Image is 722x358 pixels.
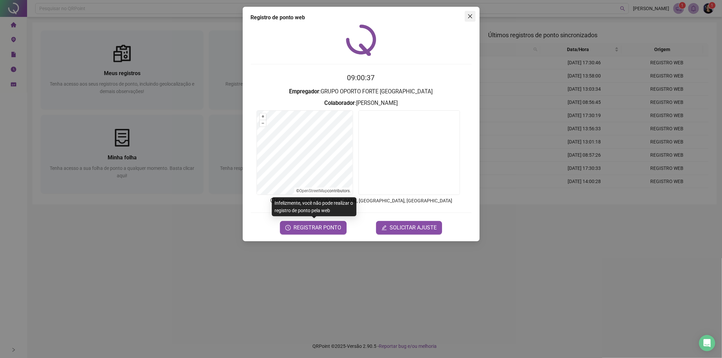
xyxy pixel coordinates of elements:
div: Open Intercom Messenger [699,335,715,351]
span: SOLICITAR AJUSTE [390,224,437,232]
button: REGISTRAR PONTO [280,221,347,234]
p: Endereço aprox. : [GEOGRAPHIC_DATA], [GEOGRAPHIC_DATA], [GEOGRAPHIC_DATA] [251,197,472,204]
span: info-circle [270,197,276,203]
img: QRPoint [346,24,376,56]
div: Registro de ponto web [251,14,472,22]
time: 09:00:37 [347,74,375,82]
span: REGISTRAR PONTO [293,224,341,232]
span: edit [381,225,387,230]
button: – [260,120,266,127]
h3: : GRUPO OPORTO FORTE [GEOGRAPHIC_DATA] [251,87,472,96]
span: close [467,14,473,19]
strong: Empregador [289,88,320,95]
span: clock-circle [285,225,291,230]
li: © contributors. [296,188,351,193]
div: Infelizmente, você não pode realizar o registro de ponto pela web [272,197,356,216]
button: editSOLICITAR AJUSTE [376,221,442,234]
a: OpenStreetMap [299,188,327,193]
button: Close [465,11,476,22]
button: + [260,113,266,120]
h3: : [PERSON_NAME] [251,99,472,108]
strong: Colaborador [324,100,355,106]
